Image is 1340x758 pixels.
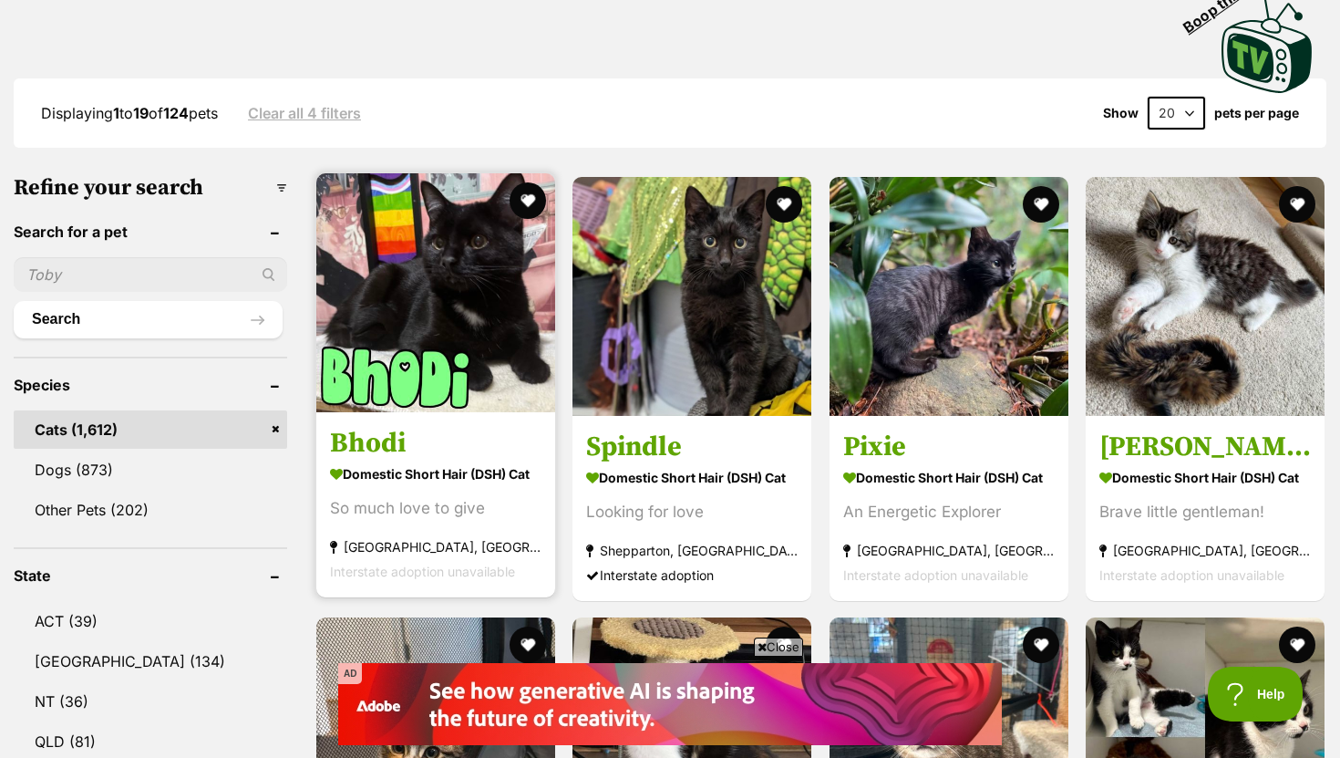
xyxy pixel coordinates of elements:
iframe: Help Scout Beacon - Open [1208,667,1304,722]
a: Other Pets (202) [14,491,287,529]
button: favourite [1023,627,1059,663]
div: Looking for love [586,499,798,524]
img: consumer-privacy-logo.png [647,2,662,16]
button: favourite [767,186,803,223]
button: favourite [1279,186,1315,223]
input: Toby [14,257,287,292]
button: favourite [1279,627,1315,663]
strong: Domestic Short Hair (DSH) Cat [586,463,798,490]
strong: [GEOGRAPHIC_DATA], [GEOGRAPHIC_DATA] [330,534,541,558]
a: [GEOGRAPHIC_DATA] (134) [14,642,287,680]
header: Species [14,377,287,393]
strong: Domestic Short Hair (DSH) Cat [1099,463,1311,490]
strong: [GEOGRAPHIC_DATA], [GEOGRAPHIC_DATA] [1099,537,1311,562]
strong: Domestic Short Hair (DSH) Cat [330,460,541,486]
a: Clear all 4 filters [248,105,361,121]
a: Privacy Notification [645,2,664,16]
button: Search [14,301,283,337]
a: ACT (39) [14,602,287,640]
h3: [PERSON_NAME] [1099,429,1311,463]
a: NT (36) [14,682,287,721]
a: Spindle Domestic Short Hair (DSH) Cat Looking for love Shepparton, [GEOGRAPHIC_DATA] Interstate a... [572,415,811,600]
a: [PERSON_NAME] Domestic Short Hair (DSH) Cat Brave little gentleman! [GEOGRAPHIC_DATA], [GEOGRAPHI... [1086,415,1325,600]
header: State [14,567,287,584]
h3: Pixie [843,429,1055,463]
strong: [GEOGRAPHIC_DATA], [GEOGRAPHIC_DATA] [843,537,1055,562]
button: favourite [510,182,546,219]
strong: 124 [163,104,189,122]
h3: Spindle [586,429,798,463]
a: Pixie Domestic Short Hair (DSH) Cat An Energetic Explorer [GEOGRAPHIC_DATA], [GEOGRAPHIC_DATA] In... [830,415,1068,600]
button: favourite [510,627,546,663]
a: Bhodi Domestic Short Hair (DSH) Cat So much love to give [GEOGRAPHIC_DATA], [GEOGRAPHIC_DATA] Int... [316,411,555,597]
strong: 1 [113,104,119,122]
img: Spindle - Domestic Short Hair (DSH) Cat [572,177,811,416]
div: So much love to give [330,495,541,520]
img: iconc.png [644,1,662,15]
img: Bhodi - Domestic Short Hair (DSH) Cat [316,173,555,412]
strong: 19 [133,104,149,122]
span: Displaying to of pets [41,104,218,122]
img: Mimi - Domestic Short Hair (DSH) Cat [1086,177,1325,416]
img: consumer-privacy-logo.png [2,2,16,16]
span: Show [1103,106,1139,120]
span: Close [754,638,803,656]
strong: Shepparton, [GEOGRAPHIC_DATA] [586,537,798,562]
label: pets per page [1214,106,1299,120]
span: AD [338,663,362,684]
span: Interstate adoption unavailable [1099,566,1284,582]
strong: Domestic Short Hair (DSH) Cat [843,463,1055,490]
span: Interstate adoption unavailable [843,566,1028,582]
span: Interstate adoption unavailable [330,563,515,578]
a: Dogs (873) [14,451,287,489]
button: favourite [1023,186,1059,223]
h3: Bhodi [330,425,541,460]
img: Pixie - Domestic Short Hair (DSH) Cat [830,177,1068,416]
h3: Refine your search [14,175,287,201]
a: Cats (1,612) [14,410,287,449]
div: Interstate adoption [586,562,798,587]
header: Search for a pet [14,223,287,240]
div: Brave little gentleman! [1099,499,1311,524]
button: favourite [767,627,803,663]
div: An Energetic Explorer [843,499,1055,524]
